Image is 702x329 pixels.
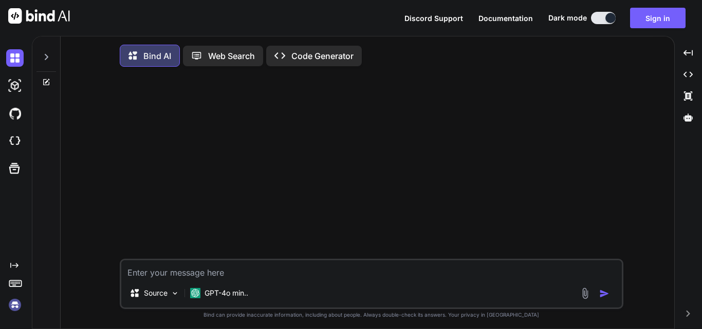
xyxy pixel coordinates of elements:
span: Discord Support [404,14,463,23]
img: cloudideIcon [6,132,24,150]
img: signin [6,296,24,314]
p: Web Search [208,50,255,62]
img: darkChat [6,49,24,67]
img: GPT-4o mini [190,288,200,298]
p: Bind can provide inaccurate information, including about people. Always double-check its answers.... [120,311,623,319]
img: Bind AI [8,8,70,24]
img: icon [599,288,609,299]
img: githubDark [6,105,24,122]
p: Bind AI [143,50,171,62]
img: attachment [579,287,591,299]
img: darkAi-studio [6,77,24,94]
p: Source [144,288,168,298]
span: Dark mode [548,13,587,23]
p: GPT-4o min.. [205,288,248,298]
img: Pick Models [171,289,179,298]
p: Code Generator [291,50,354,62]
button: Discord Support [404,13,463,24]
button: Sign in [630,8,686,28]
button: Documentation [478,13,533,24]
span: Documentation [478,14,533,23]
